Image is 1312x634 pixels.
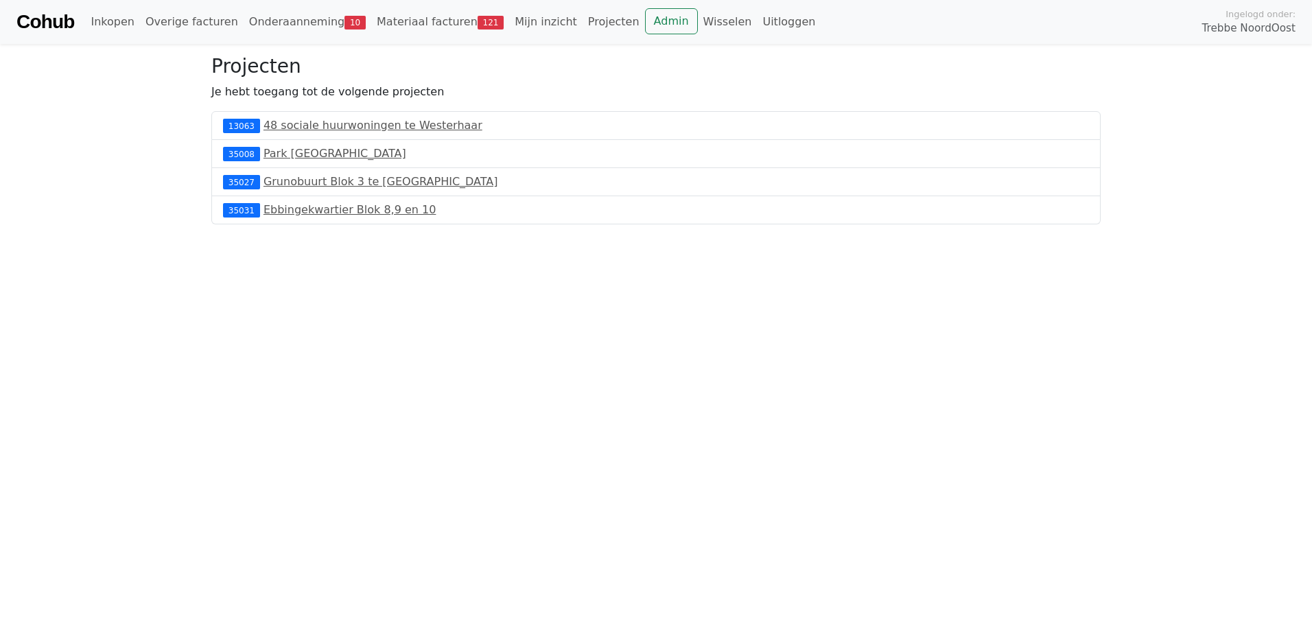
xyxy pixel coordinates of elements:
[263,175,498,188] a: Grunobuurt Blok 3 te [GEOGRAPHIC_DATA]
[509,8,583,36] a: Mijn inzicht
[16,5,74,38] a: Cohub
[211,55,1101,78] h3: Projecten
[211,84,1101,100] p: Je hebt toegang tot de volgende projecten
[244,8,371,36] a: Onderaanneming10
[263,119,482,132] a: 48 sociale huurwoningen te Westerhaar
[583,8,645,36] a: Projecten
[371,8,509,36] a: Materiaal facturen121
[344,16,366,30] span: 10
[263,147,406,160] a: Park [GEOGRAPHIC_DATA]
[223,119,260,132] div: 13063
[1226,8,1296,21] span: Ingelogd onder:
[1202,21,1296,36] span: Trebbe NoordOost
[140,8,244,36] a: Overige facturen
[223,175,260,189] div: 35027
[223,147,260,161] div: 35008
[223,203,260,217] div: 35031
[85,8,139,36] a: Inkopen
[263,203,436,216] a: Ebbingekwartier Blok 8,9 en 10
[645,8,698,34] a: Admin
[698,8,758,36] a: Wisselen
[757,8,821,36] a: Uitloggen
[478,16,504,30] span: 121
